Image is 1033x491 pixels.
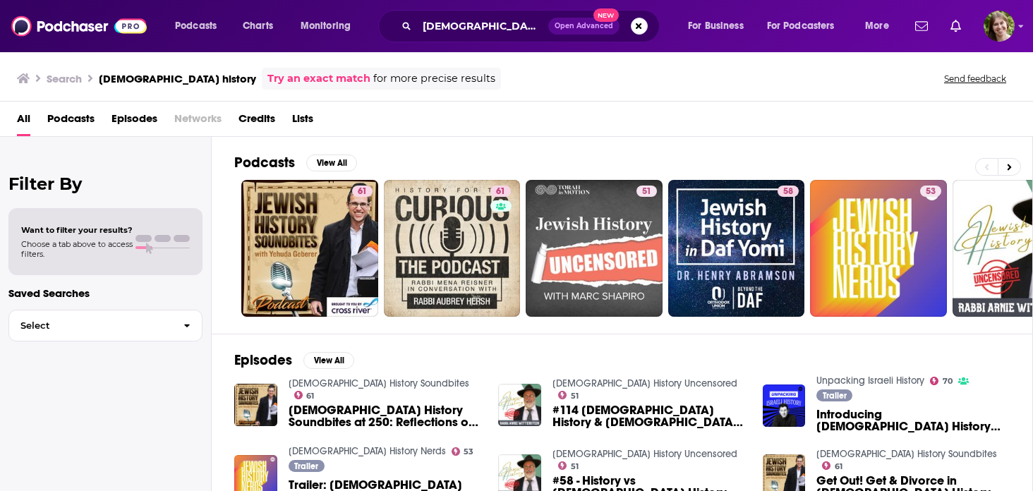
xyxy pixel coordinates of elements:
img: #114 Jewish History & Jewish Historians [498,384,541,427]
span: Open Advanced [555,23,613,30]
a: Jewish History Uncensored [552,377,737,389]
span: 61 [496,185,505,199]
img: Jewish History Soundbites at 250: Reflections on Changes in Modern Jewish History [234,384,277,427]
a: Episodes [111,107,157,136]
a: 51 [558,461,579,470]
a: 58 [778,186,799,197]
a: 61 [822,461,842,470]
span: [DEMOGRAPHIC_DATA] History Soundbites at 250: Reflections on Changes in Modern [DEMOGRAPHIC_DATA]... [289,404,482,428]
span: Monitoring [301,16,351,36]
a: PodcastsView All [234,154,357,171]
span: For Business [688,16,744,36]
a: Introducing Jewish History Unpacked [816,408,1010,432]
span: 53 [926,185,936,199]
a: #114 Jewish History & Jewish Historians [552,404,746,428]
span: 51 [571,393,579,399]
span: Choose a tab above to access filters. [21,239,133,259]
span: 51 [571,463,579,470]
button: open menu [678,15,761,37]
a: Jewish History Nerds [289,445,446,457]
span: Want to filter your results? [21,225,133,235]
span: 58 [783,185,793,199]
a: Show notifications dropdown [910,14,934,38]
span: Trailer [294,462,318,471]
img: User Profile [984,11,1015,42]
span: For Podcasters [767,16,835,36]
button: open menu [758,15,855,37]
a: Show notifications dropdown [945,14,967,38]
a: All [17,107,30,136]
button: Show profile menu [984,11,1015,42]
a: 51 [558,391,579,399]
button: open menu [291,15,369,37]
a: 53 [810,180,947,317]
span: 70 [943,378,953,384]
span: 51 [642,185,651,199]
div: Search podcasts, credits, & more... [392,10,673,42]
span: 53 [464,449,473,455]
span: Logged in as bellagibb [984,11,1015,42]
button: Open AdvancedNew [548,18,620,35]
a: EpisodesView All [234,351,354,369]
span: 61 [835,463,842,470]
h2: Filter By [8,174,203,194]
a: 61 [241,180,378,317]
span: #114 [DEMOGRAPHIC_DATA] History & [DEMOGRAPHIC_DATA] Historians [552,404,746,428]
a: 58 [668,180,805,317]
a: Jewish History Soundbites at 250: Reflections on Changes in Modern Jewish History [289,404,482,428]
img: Introducing Jewish History Unpacked [763,384,806,428]
button: Send feedback [940,73,1010,85]
p: Saved Searches [8,286,203,300]
a: 70 [930,377,953,385]
a: Charts [234,15,282,37]
img: Podchaser - Follow, Share and Rate Podcasts [11,13,147,40]
button: Select [8,310,203,341]
span: for more precise results [373,71,495,87]
span: Trailer [823,392,847,400]
a: 61 [490,186,511,197]
a: 61 [384,180,521,317]
h2: Episodes [234,351,292,369]
span: Charts [243,16,273,36]
h2: Podcasts [234,154,295,171]
span: Podcasts [175,16,217,36]
a: 61 [294,391,315,399]
a: 61 [352,186,373,197]
a: 51 [526,180,663,317]
span: 61 [306,393,314,399]
span: Networks [174,107,222,136]
input: Search podcasts, credits, & more... [417,15,548,37]
span: More [865,16,889,36]
h3: Search [47,72,82,85]
span: 61 [358,185,367,199]
a: Jewish History Soundbites [289,377,469,389]
a: 53 [920,186,941,197]
span: New [593,8,619,22]
a: Jewish History Uncensored [552,448,737,460]
span: Introducing [DEMOGRAPHIC_DATA] History Unpacked [816,408,1010,432]
a: Podcasts [47,107,95,136]
button: open menu [855,15,907,37]
button: View All [303,352,354,369]
a: Credits [238,107,275,136]
a: Try an exact match [267,71,370,87]
h3: [DEMOGRAPHIC_DATA] history [99,72,256,85]
a: 53 [452,447,474,456]
button: View All [306,154,357,171]
a: Lists [292,107,313,136]
button: open menu [165,15,235,37]
a: Unpacking Israeli History [816,375,924,387]
a: Jewish History Soundbites [816,448,997,460]
span: Select [9,321,172,330]
a: 51 [636,186,657,197]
